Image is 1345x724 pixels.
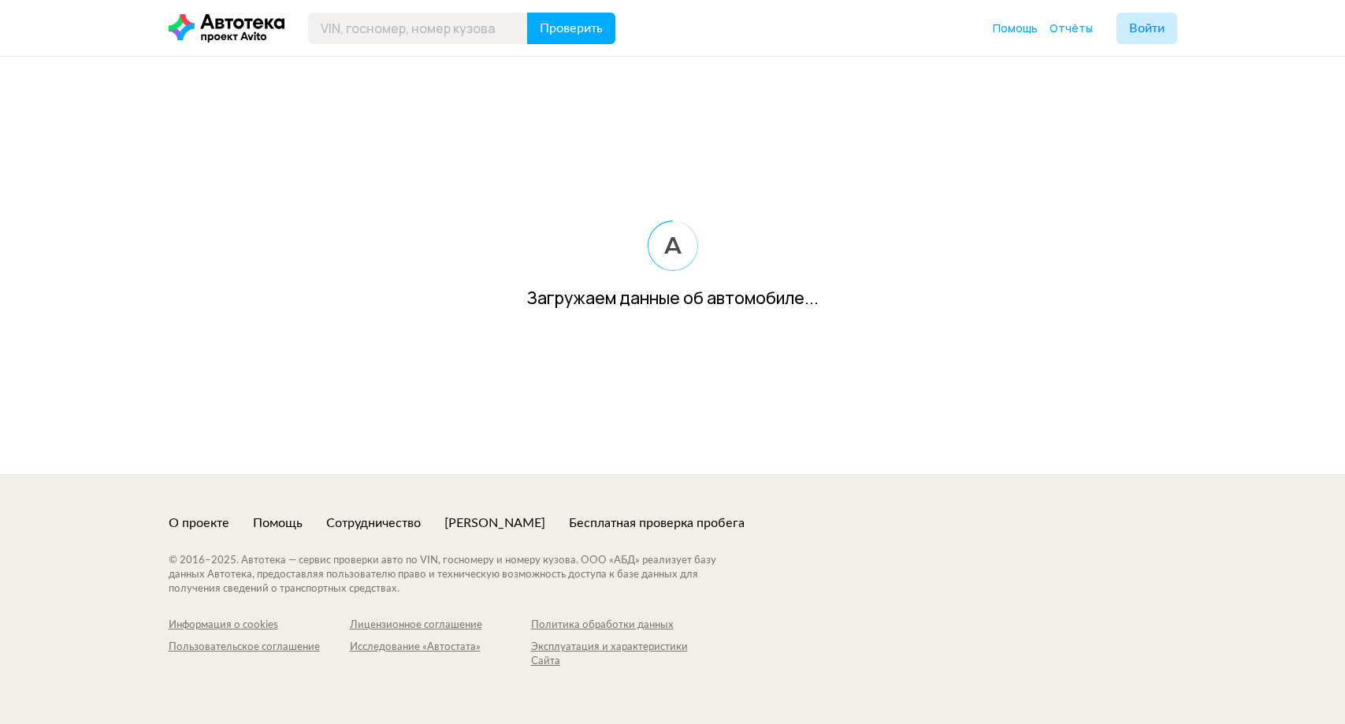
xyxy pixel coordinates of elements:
[531,618,712,633] a: Политика обработки данных
[993,20,1038,35] span: Помощь
[253,514,303,532] a: Помощь
[1050,20,1093,36] a: Отчёты
[1129,22,1165,35] span: Войти
[350,640,531,655] div: Исследование «Автостата»
[526,287,819,310] div: Загружаем данные об автомобиле...
[531,640,712,669] a: Эксплуатация и характеристики Сайта
[169,554,748,596] div: © 2016– 2025 . Автотека — сервис проверки авто по VIN, госномеру и номеру кузова. ООО «АБД» реали...
[169,640,350,669] a: Пользовательское соглашение
[540,22,603,35] span: Проверить
[350,618,531,633] a: Лицензионное соглашение
[169,618,350,633] a: Информация о cookies
[1116,13,1177,44] button: Войти
[350,640,531,669] a: Исследование «Автостата»
[169,514,229,532] a: О проекте
[993,20,1038,36] a: Помощь
[1050,20,1093,35] span: Отчёты
[169,640,350,655] div: Пользовательское соглашение
[308,13,528,44] input: VIN, госномер, номер кузова
[569,514,745,532] a: Бесплатная проверка пробега
[527,13,615,44] button: Проверить
[444,514,545,532] a: [PERSON_NAME]
[326,514,421,532] a: Сотрудничество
